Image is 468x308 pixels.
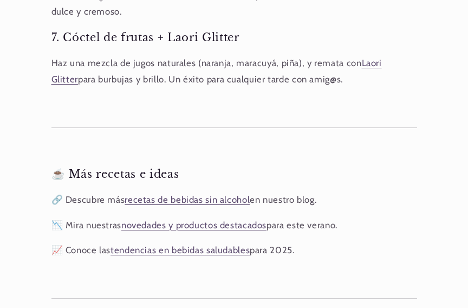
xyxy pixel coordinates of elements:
[51,245,111,255] span: 📈 Conoce las
[125,194,250,205] span: recetas de bebidas sin alcohol
[121,220,266,230] span: novedades y productos destacados
[51,168,179,181] span: ☕️ Más recetas e ideas
[51,57,382,85] span: Haz una mezcla de jugos naturales (naranja, maracuyá, piña), y remata con para burbujas y brillo....
[51,220,121,230] span: 📉 Mira nuestras
[266,220,337,230] span: para este verano.
[51,194,125,205] span: 🔗 Descubre más
[51,57,382,85] a: Laori Glitter
[250,194,316,205] span: en nuestro blog.
[250,245,294,255] span: para 2025.
[51,31,239,44] span: 7. Cóctel de frutas + Laori Glitter
[110,245,250,255] span: tendencias en bebidas saludables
